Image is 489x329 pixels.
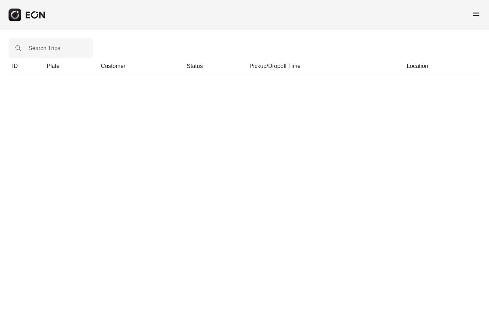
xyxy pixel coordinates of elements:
[97,58,183,74] th: Customer
[43,58,97,74] th: Plate
[246,58,403,74] th: Pickup/Dropoff Time
[9,58,43,74] th: ID
[183,58,246,74] th: Status
[403,58,480,74] th: Location
[28,44,60,53] label: Search Trips
[472,10,480,18] span: menu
